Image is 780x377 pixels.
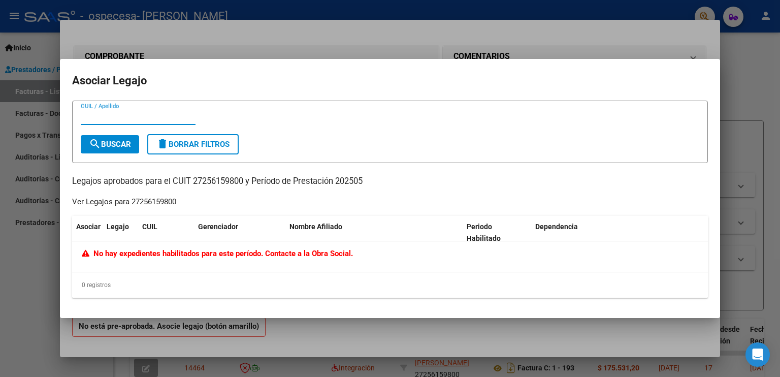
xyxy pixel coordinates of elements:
mat-icon: delete [156,138,169,150]
span: Periodo Habilitado [467,223,501,242]
span: Nombre Afiliado [289,223,342,231]
span: Gerenciador [198,223,238,231]
mat-icon: search [89,138,101,150]
span: Borrar Filtros [156,140,230,149]
datatable-header-cell: Gerenciador [194,216,285,249]
span: No hay expedientes habilitados para este período. Contacte a la Obra Social. [82,249,353,258]
div: Ver Legajos para 27256159800 [72,196,176,208]
h2: Asociar Legajo [72,71,708,90]
span: Asociar [76,223,101,231]
span: Dependencia [535,223,578,231]
datatable-header-cell: Nombre Afiliado [285,216,463,249]
span: CUIL [142,223,157,231]
datatable-header-cell: Dependencia [531,216,708,249]
datatable-header-cell: Periodo Habilitado [463,216,531,249]
p: Legajos aprobados para el CUIT 27256159800 y Período de Prestación 202505 [72,175,708,188]
div: 0 registros [72,272,708,298]
datatable-header-cell: CUIL [138,216,194,249]
button: Buscar [81,135,139,153]
span: Legajo [107,223,129,231]
datatable-header-cell: Legajo [103,216,138,249]
datatable-header-cell: Asociar [72,216,103,249]
span: Buscar [89,140,131,149]
button: Borrar Filtros [147,134,239,154]
div: Open Intercom Messenger [745,342,770,367]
